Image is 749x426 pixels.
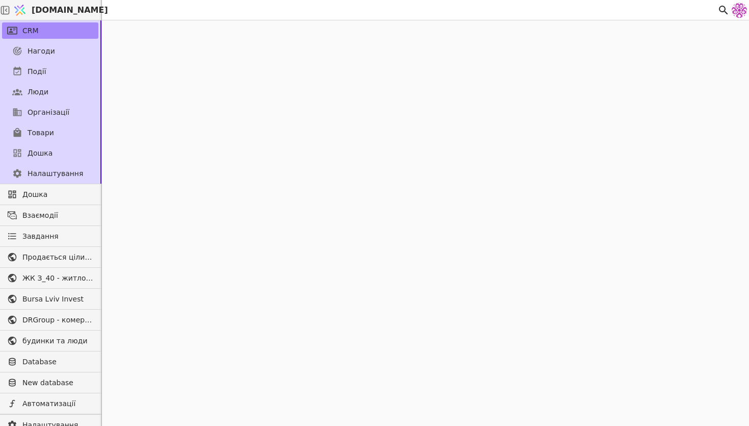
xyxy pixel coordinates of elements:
a: Database [2,354,98,370]
span: Події [28,66,46,77]
img: Logo [12,1,28,20]
a: Bursa Lviv Invest [2,291,98,307]
a: будинки та люди [2,333,98,349]
span: DRGroup - комерційна нерухоомість [22,315,93,325]
span: Дошка [22,189,93,200]
span: Продається цілий будинок [PERSON_NAME] нерухомість [22,252,93,263]
a: [DOMAIN_NAME] [10,1,102,20]
a: New database [2,374,98,391]
span: Автоматизації [22,398,93,409]
span: Організації [28,107,69,118]
a: Завдання [2,228,98,244]
span: Товари [28,128,54,138]
span: [DOMAIN_NAME] [32,4,108,16]
a: Організації [2,104,98,120]
span: Дошка [28,148,52,159]
a: CRM [2,22,98,39]
img: 137b5da8a4f5046b86490006a8dec47a [732,3,747,18]
span: Налаштування [28,168,83,179]
a: Нагоди [2,43,98,59]
a: Взаємодії [2,207,98,223]
a: Події [2,63,98,80]
a: Люди [2,84,98,100]
a: Продається цілий будинок [PERSON_NAME] нерухомість [2,249,98,265]
span: CRM [22,26,39,36]
span: Люди [28,87,48,97]
a: Товари [2,124,98,141]
a: Дошка [2,186,98,203]
a: Налаштування [2,165,98,182]
a: ЖК З_40 - житлова та комерційна нерухомість класу Преміум [2,270,98,286]
span: будинки та люди [22,336,93,346]
span: Bursa Lviv Invest [22,294,93,305]
span: Нагоди [28,46,55,57]
a: Дошка [2,145,98,161]
span: Database [22,357,93,367]
span: ЖК З_40 - житлова та комерційна нерухомість класу Преміум [22,273,93,284]
span: New database [22,378,93,388]
span: Завдання [22,231,59,242]
a: DRGroup - комерційна нерухоомість [2,312,98,328]
span: Взаємодії [22,210,93,221]
a: Автоматизації [2,395,98,412]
